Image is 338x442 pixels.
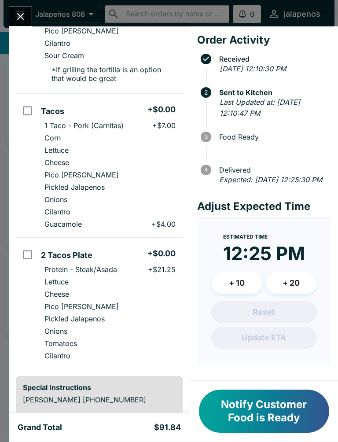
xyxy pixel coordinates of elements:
[147,248,176,259] h5: + $0.00
[44,121,124,130] p: 1 Taco - Pork (Carnitas)
[204,166,208,173] text: 4
[220,98,300,118] em: Last Updated at: [DATE] 12:10:47 PM
[44,65,175,83] p: * If grilling the tortilla is an option that would be great
[44,277,69,286] p: Lettuce
[23,383,176,392] h6: Special Instructions
[41,250,92,261] h5: 2 Tacos Plate
[18,422,62,433] h5: Grand Total
[219,175,322,184] em: Expected: [DATE] 12:25:30 PM
[23,395,176,404] p: [PERSON_NAME] [PHONE_NUMBER]
[199,390,329,433] button: Notify Customer Food is Ready
[204,133,208,140] text: 3
[44,314,105,323] p: Pickled Jalapenos
[215,166,331,174] span: Delivered
[197,33,331,47] h4: Order Activity
[44,183,105,192] p: Pickled Jalapenos
[211,272,262,294] button: + 10
[44,290,69,298] p: Cheese
[215,88,331,96] span: Sent to Kitchen
[41,106,64,117] h5: Tacos
[44,51,84,60] p: Sour Cream
[44,195,67,204] p: Onions
[223,233,268,240] span: Estimated Time
[204,89,208,96] text: 2
[215,55,331,63] span: Received
[44,351,70,360] p: Cilantro
[44,39,70,48] p: Cilantro
[44,339,77,348] p: Tomatoes
[197,200,331,213] h4: Adjust Expected Time
[44,133,61,142] p: Corn
[154,422,181,433] h5: $91.84
[44,327,67,335] p: Onions
[44,170,119,179] p: Pico [PERSON_NAME]
[44,158,69,167] p: Cheese
[147,104,176,115] h5: + $0.00
[44,207,70,216] p: Cilantro
[44,26,119,35] p: Pico [PERSON_NAME]
[266,272,317,294] button: + 20
[44,302,119,311] p: Pico [PERSON_NAME]
[220,64,286,73] em: [DATE] 12:10:30 PM
[148,265,176,274] p: + $21.25
[151,220,176,228] p: + $4.00
[44,220,82,228] p: Guacamole
[44,146,69,155] p: Lettuce
[152,121,176,130] p: + $7.00
[223,242,305,265] time: 12:25 PM
[215,133,331,141] span: Food Ready
[44,265,117,274] p: Protein - Steak/Asada
[9,7,32,26] button: Close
